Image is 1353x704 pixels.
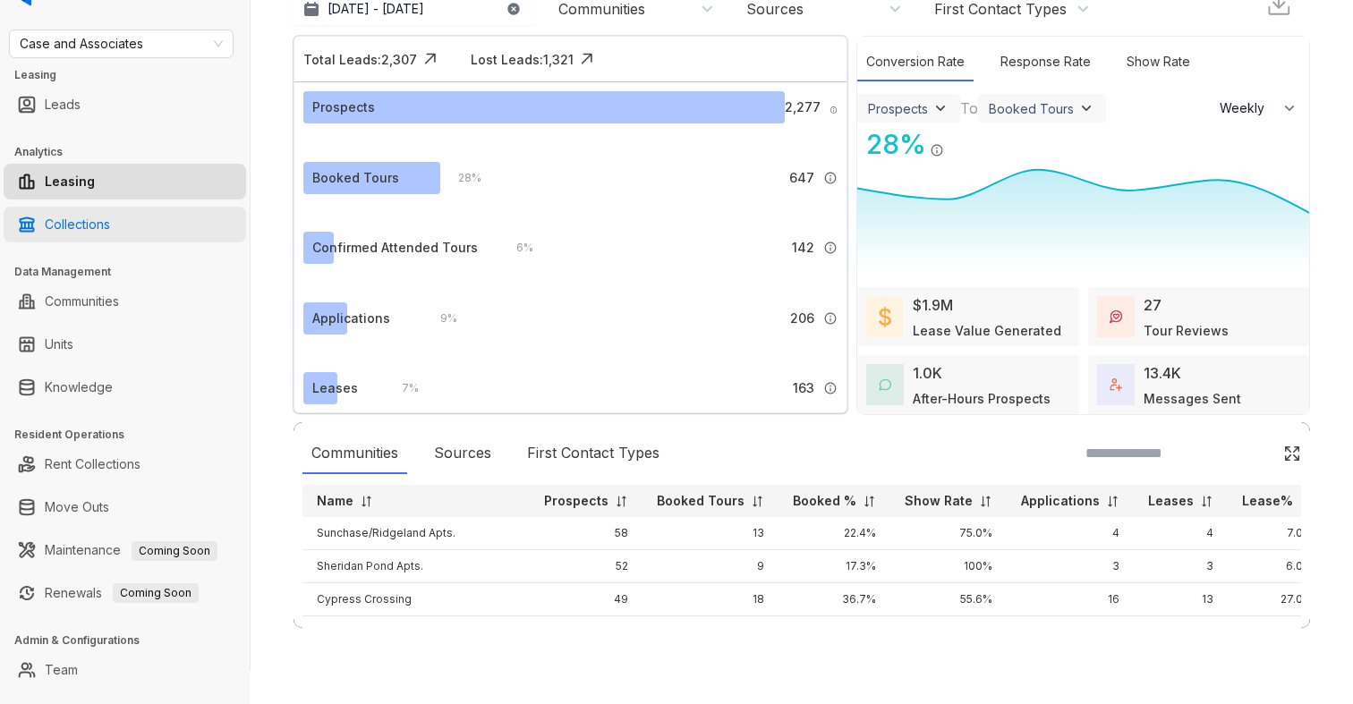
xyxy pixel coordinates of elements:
[1106,495,1119,508] img: sorting
[1110,310,1122,323] img: TourReviews
[530,583,642,616] td: 49
[779,583,890,616] td: 36.7%
[4,532,246,568] li: Maintenance
[20,30,223,57] span: Case and Associates
[530,517,642,550] td: 58
[384,378,419,398] div: 7 %
[302,583,530,616] td: Cypress Crossing
[1021,492,1100,510] p: Applications
[4,489,246,525] li: Move Outs
[530,616,642,649] td: 52
[14,632,250,649] h3: Admin & Configurations
[302,433,407,474] div: Communities
[792,238,814,258] span: 142
[615,495,628,508] img: sorting
[913,389,1051,408] div: After-Hours Prospects
[890,616,1007,649] td: 44.4%
[830,106,838,115] img: Info
[45,164,95,199] a: Leasing
[312,168,399,188] div: Booked Tours
[45,327,73,362] a: Units
[857,43,974,81] div: Conversion Rate
[45,87,81,123] a: Leads
[312,309,390,328] div: Applications
[913,362,942,384] div: 1.0K
[823,241,838,255] img: Info
[1077,99,1095,117] img: ViewFilterArrow
[793,492,856,510] p: Booked %
[642,517,779,550] td: 13
[45,652,78,688] a: Team
[823,171,838,185] img: Info
[45,446,140,482] a: Rent Collections
[498,238,533,258] div: 6 %
[1110,378,1122,391] img: TotalFum
[1144,389,1241,408] div: Messages Sent
[360,495,373,508] img: sorting
[1118,43,1199,81] div: Show Rate
[302,616,530,649] td: Windsail Apts.
[303,50,417,69] div: Total Leads: 2,307
[1228,550,1327,583] td: 6.0%
[642,616,779,649] td: 22
[4,164,246,199] li: Leasing
[417,46,444,72] img: Click Icon
[574,46,600,72] img: Click Icon
[989,101,1074,116] div: Booked Tours
[4,652,246,688] li: Team
[823,311,838,326] img: Info
[1148,492,1194,510] p: Leases
[1007,616,1134,649] td: 2
[1299,495,1313,508] img: sorting
[1144,362,1181,384] div: 13.4K
[1134,550,1228,583] td: 3
[642,550,779,583] td: 9
[4,575,246,611] li: Renewals
[932,99,949,117] img: ViewFilterArrow
[4,446,246,482] li: Rent Collections
[1134,616,1228,649] td: 0
[1228,583,1327,616] td: 27.0%
[14,67,250,83] h3: Leasing
[785,98,821,117] span: 2,277
[14,264,250,280] h3: Data Management
[113,583,199,603] span: Coming Soon
[779,517,890,550] td: 22.4%
[312,238,478,258] div: Confirmed Attended Tours
[544,492,608,510] p: Prospects
[4,207,246,242] li: Collections
[1283,445,1301,462] img: Click Icon
[890,550,1007,583] td: 100%
[312,378,358,398] div: Leases
[302,517,530,550] td: Sunchase/Ridgeland Apts.
[312,98,375,117] div: Prospects
[4,87,246,123] li: Leads
[793,378,814,398] span: 163
[1007,583,1134,616] td: 16
[1220,99,1274,117] span: Weekly
[45,207,110,242] a: Collections
[868,101,928,116] div: Prospects
[657,492,745,510] p: Booked Tours
[14,427,250,443] h3: Resident Operations
[1134,583,1228,616] td: 13
[4,369,246,405] li: Knowledge
[1007,550,1134,583] td: 3
[45,369,113,405] a: Knowledge
[823,381,838,395] img: Info
[471,50,574,69] div: Lost Leads: 1,321
[1144,321,1229,340] div: Tour Reviews
[45,489,109,525] a: Move Outs
[4,327,246,362] li: Units
[45,284,119,319] a: Communities
[979,495,992,508] img: sorting
[302,550,530,583] td: Sheridan Pond Apts.
[317,492,353,510] p: Name
[779,550,890,583] td: 17.3%
[991,43,1100,81] div: Response Rate
[1007,517,1134,550] td: 4
[518,433,668,474] div: First Contact Types
[440,168,481,188] div: 28 %
[857,124,926,165] div: 28 %
[425,433,500,474] div: Sources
